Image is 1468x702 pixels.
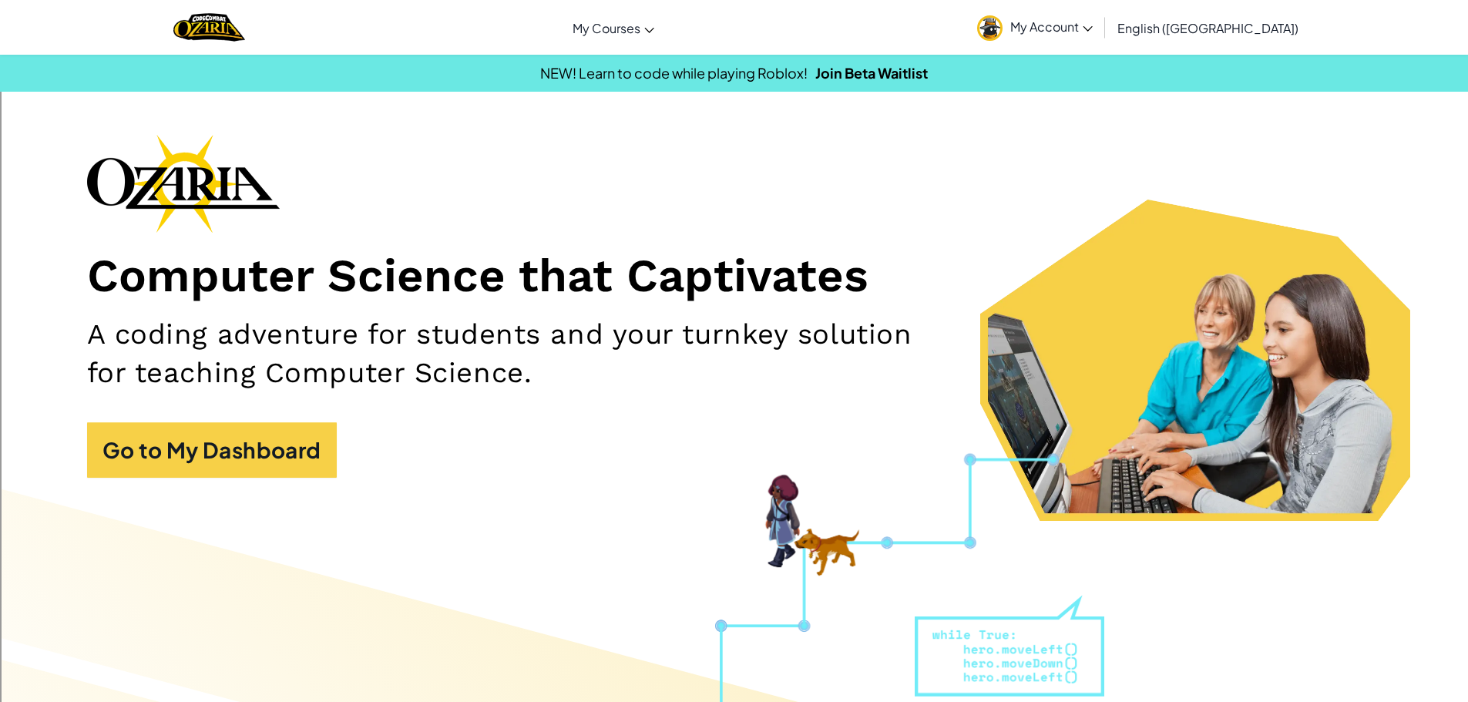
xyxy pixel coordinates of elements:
a: Go to My Dashboard [87,422,337,478]
img: avatar [977,15,1003,41]
span: My Account [1010,18,1093,35]
div: Rename [6,89,1462,103]
div: Options [6,62,1462,76]
h2: A coding adventure for students and your turnkey solution for teaching Computer Science. [87,315,955,391]
span: My Courses [573,20,640,36]
a: Ozaria by CodeCombat logo [173,12,245,43]
span: NEW! Learn to code while playing Roblox! [540,64,808,82]
h1: Computer Science that Captivates [87,248,1382,304]
div: Sort A > Z [6,6,1462,20]
div: Move To ... [6,34,1462,48]
img: Home [173,12,245,43]
a: Join Beta Waitlist [815,64,928,82]
div: Move To ... [6,103,1462,117]
a: English ([GEOGRAPHIC_DATA]) [1110,7,1306,49]
a: My Account [969,3,1100,52]
a: My Courses [565,7,662,49]
div: Sign out [6,76,1462,89]
div: Delete [6,48,1462,62]
img: Ozaria branding logo [87,134,280,233]
span: English ([GEOGRAPHIC_DATA]) [1117,20,1298,36]
div: Sort New > Old [6,20,1462,34]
